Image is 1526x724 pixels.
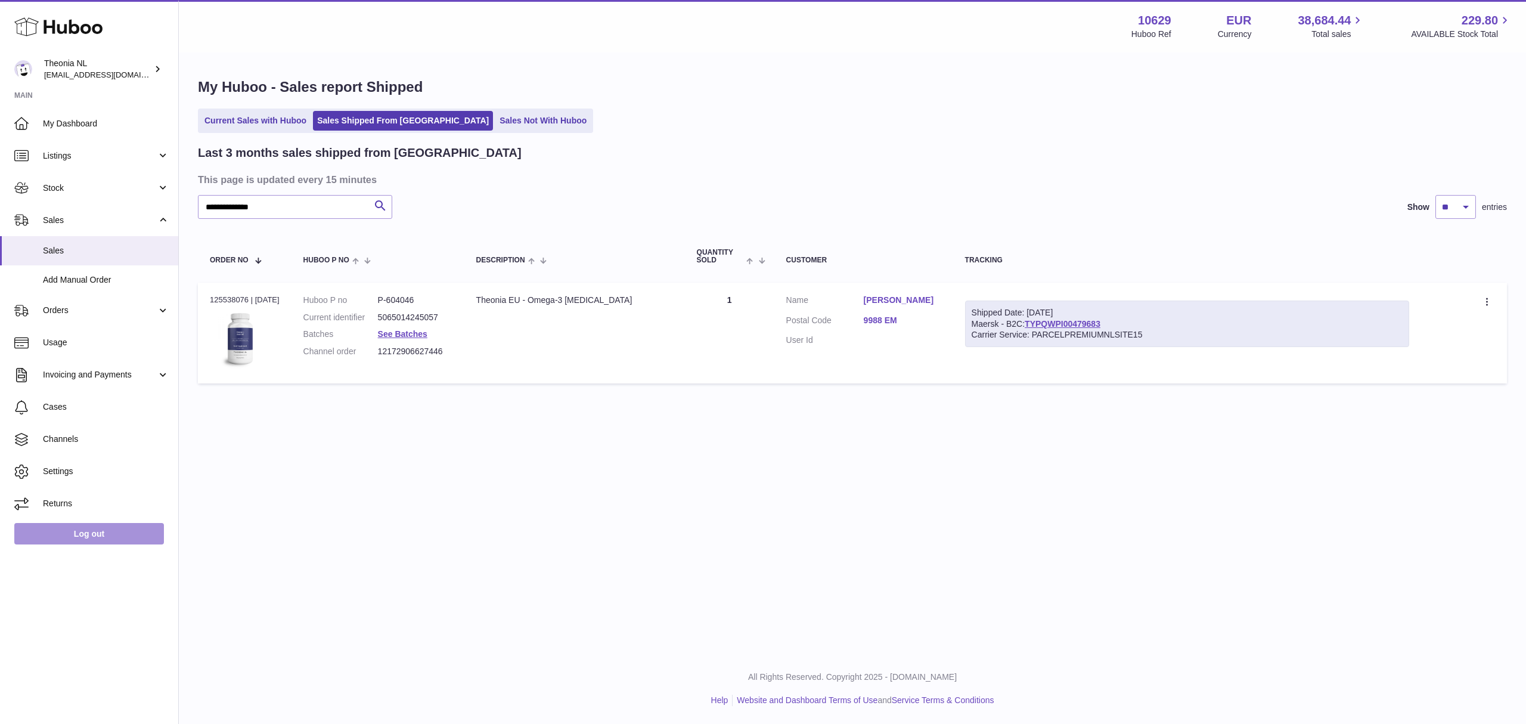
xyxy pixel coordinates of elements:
[786,295,864,309] dt: Name
[14,60,32,78] img: info@wholesomegoods.eu
[1311,29,1364,40] span: Total sales
[1482,202,1507,213] span: entries
[378,329,427,339] a: See Batches
[303,346,378,357] dt: Channel order
[43,182,157,194] span: Stock
[965,256,1409,264] div: Tracking
[303,295,378,306] dt: Huboo P no
[864,315,941,326] a: 9988 EM
[864,295,941,306] a: [PERSON_NAME]
[43,150,157,162] span: Listings
[303,256,349,264] span: Huboo P no
[198,173,1504,186] h3: This page is updated every 15 minutes
[43,118,169,129] span: My Dashboard
[14,523,164,544] a: Log out
[737,695,877,705] a: Website and Dashboard Terms of Use
[43,245,169,256] span: Sales
[43,274,169,286] span: Add Manual Order
[303,312,378,323] dt: Current identifier
[1298,13,1351,29] span: 38,684.44
[43,466,169,477] span: Settings
[1298,13,1364,40] a: 38,684.44 Total sales
[198,78,1507,97] h1: My Huboo - Sales report Shipped
[210,256,249,264] span: Order No
[43,434,169,445] span: Channels
[313,111,493,131] a: Sales Shipped From [GEOGRAPHIC_DATA]
[43,369,157,380] span: Invoicing and Payments
[1411,13,1512,40] a: 229.80 AVAILABLE Stock Total
[1138,13,1171,29] strong: 10629
[786,256,941,264] div: Customer
[43,401,169,413] span: Cases
[1218,29,1252,40] div: Currency
[198,145,522,161] h2: Last 3 months sales shipped from [GEOGRAPHIC_DATA]
[378,312,452,323] dd: 5065014245057
[1407,202,1429,213] label: Show
[685,283,774,383] td: 1
[1131,29,1171,40] div: Huboo Ref
[43,498,169,509] span: Returns
[44,70,175,79] span: [EMAIL_ADDRESS][DOMAIN_NAME]
[188,672,1516,683] p: All Rights Reserved. Copyright 2025 - [DOMAIN_NAME]
[200,111,311,131] a: Current Sales with Huboo
[378,295,452,306] dd: P-604046
[495,111,591,131] a: Sales Not With Huboo
[1025,319,1100,329] a: TYPQWPI00479683
[697,249,744,264] span: Quantity Sold
[378,346,452,357] dd: 12172906627446
[44,58,151,81] div: Theonia NL
[43,337,169,348] span: Usage
[711,695,728,705] a: Help
[733,695,994,706] li: and
[786,315,864,329] dt: Postal Code
[972,329,1403,341] div: Carrier Service: PARCELPREMIUMNLSITE15
[965,301,1409,348] div: Maersk - B2C:
[210,309,269,369] img: 106291725893086.jpg
[892,695,994,705] a: Service Terms & Conditions
[972,307,1403,318] div: Shipped Date: [DATE]
[476,256,525,264] span: Description
[43,305,157,316] span: Orders
[786,335,864,346] dt: User Id
[1411,29,1512,40] span: AVAILABLE Stock Total
[303,329,378,340] dt: Batches
[210,295,280,305] div: 125538076 | [DATE]
[476,295,673,306] div: Theonia EU - Omega-3 [MEDICAL_DATA]
[1462,13,1498,29] span: 229.80
[43,215,157,226] span: Sales
[1226,13,1251,29] strong: EUR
